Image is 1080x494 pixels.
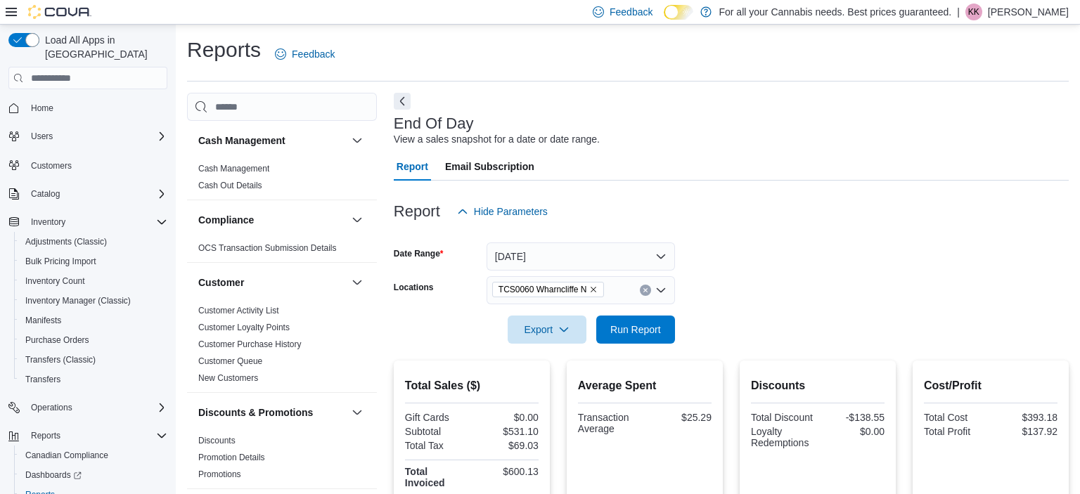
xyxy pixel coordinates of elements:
[405,377,539,394] h2: Total Sales ($)
[198,405,313,420] h3: Discounts & Promotions
[394,115,474,132] h3: End Of Day
[596,316,675,344] button: Run Report
[198,356,262,366] a: Customer Queue
[20,447,114,464] a: Canadian Compliance
[198,452,265,463] span: Promotion Details
[25,256,96,267] span: Bulk Pricing Import
[475,466,539,477] div: $600.13
[198,436,236,446] a: Discounts
[14,291,173,311] button: Inventory Manager (Classic)
[198,305,279,316] span: Customer Activity List
[20,233,167,250] span: Adjustments (Classic)
[198,339,302,350] span: Customer Purchase History
[31,160,72,171] span: Customers
[14,350,173,370] button: Transfers (Classic)
[394,248,444,259] label: Date Range
[20,467,167,483] span: Dashboards
[25,334,89,346] span: Purchase Orders
[20,467,87,483] a: Dashboards
[198,181,262,190] a: Cash Out Details
[198,323,290,332] a: Customer Loyalty Points
[198,134,346,148] button: Cash Management
[20,292,136,309] a: Inventory Manager (Classic)
[187,240,377,262] div: Compliance
[394,282,434,293] label: Locations
[31,216,65,228] span: Inventory
[31,402,72,413] span: Operations
[821,412,885,423] div: -$138.55
[751,377,885,394] h2: Discounts
[20,253,102,270] a: Bulk Pricing Import
[198,356,262,367] span: Customer Queue
[589,285,598,294] button: Remove TCS0060 Wharncliffe N from selection in this group
[924,412,988,423] div: Total Cost
[198,242,337,254] span: OCS Transaction Submission Details
[20,292,167,309] span: Inventory Manager (Classic)
[25,236,107,247] span: Adjustments (Classic)
[578,377,712,394] h2: Average Spent
[31,188,60,200] span: Catalog
[3,398,173,417] button: Operations
[198,372,258,384] span: New Customers
[269,40,340,68] a: Feedback
[14,446,173,465] button: Canadian Compliance
[14,252,173,271] button: Bulk Pricing Import
[14,271,173,291] button: Inventory Count
[965,4,982,20] div: Kate Kerschner
[508,316,586,344] button: Export
[20,371,167,388] span: Transfers
[349,404,366,421] button: Discounts & Promotions
[610,323,661,337] span: Run Report
[474,204,548,219] span: Hide Parameters
[25,354,96,365] span: Transfers (Classic)
[664,5,693,20] input: Dark Mode
[187,160,377,200] div: Cash Management
[187,302,377,392] div: Customer
[14,465,173,485] a: Dashboards
[3,212,173,232] button: Inventory
[20,273,167,290] span: Inventory Count
[25,128,167,145] span: Users
[20,447,167,464] span: Canadian Compliance
[198,243,337,253] a: OCS Transaction Submission Details
[187,432,377,488] div: Discounts & Promotions
[20,351,101,368] a: Transfers (Classic)
[20,332,167,349] span: Purchase Orders
[578,412,642,434] div: Transaction Average
[25,100,59,117] a: Home
[394,203,440,220] h3: Report
[655,285,667,296] button: Open list of options
[292,47,335,61] span: Feedback
[198,180,262,191] span: Cash Out Details
[28,5,91,19] img: Cova
[25,427,167,444] span: Reports
[25,156,167,174] span: Customers
[25,295,131,306] span: Inventory Manager (Classic)
[14,232,173,252] button: Adjustments (Classic)
[20,312,67,329] a: Manifests
[14,311,173,330] button: Manifests
[198,134,285,148] h3: Cash Management
[405,426,469,437] div: Subtotal
[349,274,366,291] button: Customer
[198,163,269,174] span: Cash Management
[198,306,279,316] a: Customer Activity List
[187,36,261,64] h1: Reports
[821,426,885,437] div: $0.00
[988,4,1069,20] p: [PERSON_NAME]
[957,4,960,20] p: |
[994,426,1057,437] div: $137.92
[487,242,675,271] button: [DATE]
[25,186,65,202] button: Catalog
[25,186,167,202] span: Catalog
[924,377,1057,394] h2: Cost/Profit
[198,373,258,383] a: New Customers
[25,450,108,461] span: Canadian Compliance
[25,315,61,326] span: Manifests
[3,426,173,446] button: Reports
[25,399,167,416] span: Operations
[14,370,173,389] button: Transfers
[39,33,167,61] span: Load All Apps in [GEOGRAPHIC_DATA]
[968,4,979,20] span: KK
